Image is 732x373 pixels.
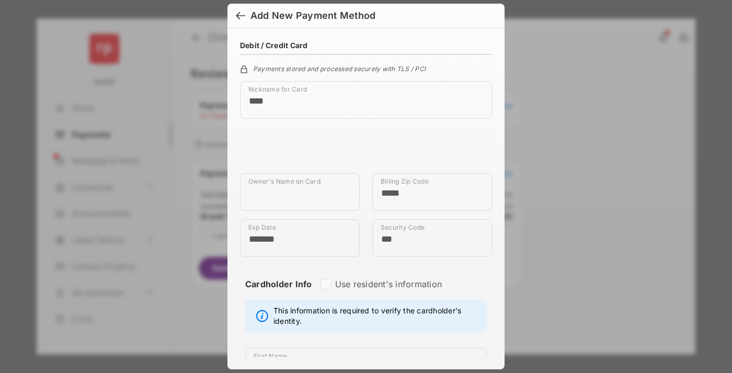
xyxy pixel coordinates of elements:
[240,127,492,173] iframe: Credit card field
[240,41,308,50] h4: Debit / Credit Card
[273,306,481,326] span: This information is required to verify the cardholder's identity.
[240,63,492,73] div: Payments stored and processed securely with TLS / PCI
[250,10,375,21] div: Add New Payment Method
[245,279,312,308] strong: Cardholder Info
[335,279,442,289] label: Use resident's information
